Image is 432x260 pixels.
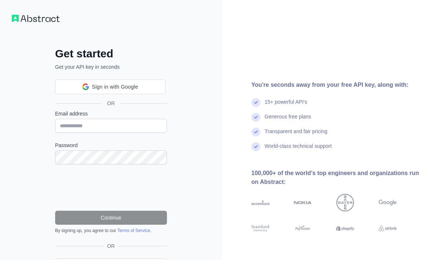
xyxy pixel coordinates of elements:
img: check mark [251,113,260,122]
img: google [379,194,397,211]
img: nokia [294,194,312,211]
label: Email address [55,110,167,117]
h2: Get started [55,47,167,60]
p: Get your API key in seconds [55,63,167,71]
img: check mark [251,98,260,107]
div: By signing up, you agree to our . [55,228,167,234]
div: Generous free plans [265,113,311,128]
div: Sign in with Google [55,79,165,94]
span: Sign in with Google [92,83,138,91]
div: World-class technical support [265,142,332,157]
label: Password [55,142,167,149]
iframe: reCAPTCHA [55,173,167,202]
img: bayer [336,194,354,211]
img: shopify [336,224,354,233]
span: OR [104,242,118,250]
span: OR [101,100,121,107]
img: Workflow [12,15,60,22]
img: airbnb [379,224,397,233]
div: Transparent and fair pricing [265,128,328,142]
div: 15+ powerful API's [265,98,307,113]
img: payoneer [294,224,312,233]
a: Terms of Service [117,228,150,233]
img: check mark [251,142,260,151]
button: Continue [55,211,167,225]
div: You're seconds away from your free API key, along with: [251,81,421,89]
img: check mark [251,128,260,136]
div: 100,000+ of the world's top engineers and organizations run on Abstract: [251,169,421,186]
img: accenture [251,194,269,211]
img: stanford university [251,224,269,233]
